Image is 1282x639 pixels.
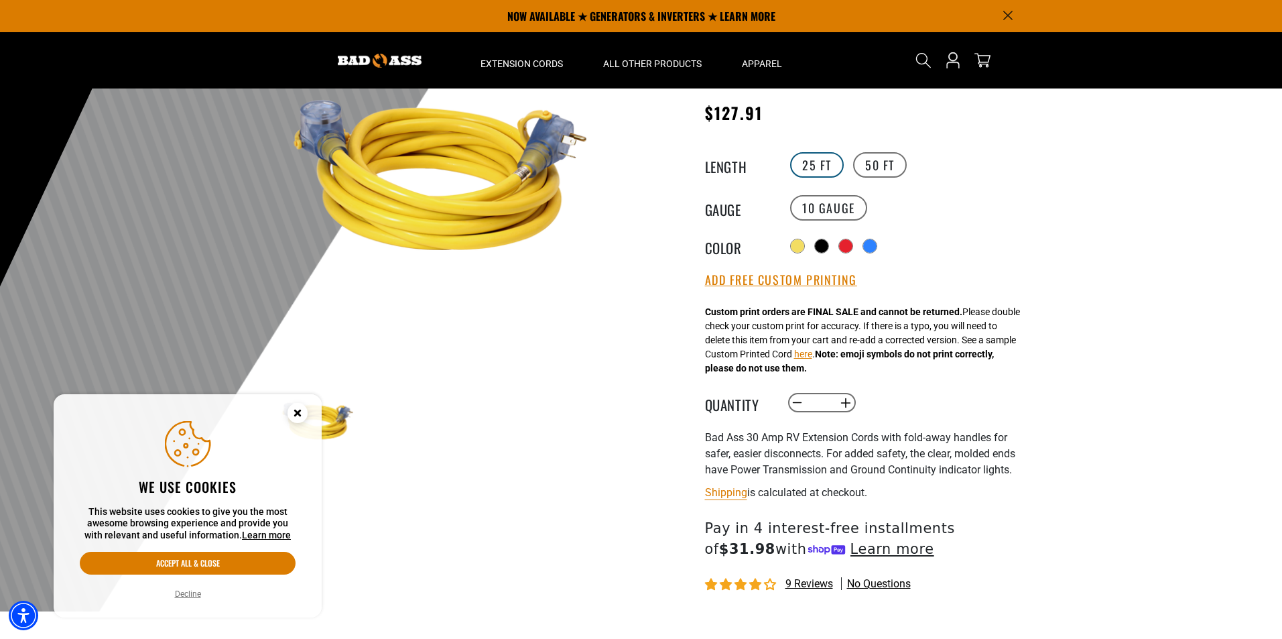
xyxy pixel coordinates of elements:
legend: Gauge [705,199,772,217]
img: yellow [279,13,602,337]
a: Open this option [942,32,964,89]
span: 9 reviews [785,577,833,590]
label: 25 FT [790,152,844,178]
a: This website uses cookies to give you the most awesome browsing experience and provide you with r... [242,530,291,540]
img: yellow [279,382,357,460]
span: No questions [847,577,911,591]
span: All Other Products [603,58,702,70]
legend: Length [705,156,772,174]
a: Shipping [705,486,747,499]
p: This website uses cookies to give you the most awesome browsing experience and provide you with r... [80,506,296,542]
strong: Custom print orders are FINAL SALE and cannot be returned. [705,306,962,317]
strong: Note: emoji symbols do not print correctly, please do not use them. [705,349,994,373]
summary: All Other Products [583,32,722,89]
div: Please double check your custom print for accuracy. If there is a typo, you will need to delete t... [705,305,1020,375]
button: Close this option [273,394,322,436]
summary: Search [913,50,934,71]
legend: Color [705,237,772,255]
span: 4.11 stars [705,579,779,591]
span: Bad Ass 30 Amp RV Extension Cords with fold-away handles for safer, easier disconnects. For added... [705,431,1015,476]
button: Accept all & close [80,552,296,575]
label: 10 Gauge [790,195,867,221]
label: 50 FT [853,152,907,178]
summary: Apparel [722,32,802,89]
div: is calculated at checkout. [705,483,1033,502]
span: Apparel [742,58,782,70]
button: Add Free Custom Printing [705,273,857,288]
a: cart [972,52,993,68]
summary: Extension Cords [460,32,583,89]
button: Decline [171,587,205,601]
h2: We use cookies [80,478,296,496]
img: Bad Ass Extension Cords [338,54,422,68]
label: Quantity [705,394,772,412]
span: $127.91 [705,101,763,125]
span: Extension Cords [480,58,563,70]
aside: Cookie Consent [54,394,322,618]
div: Accessibility Menu [9,601,38,630]
button: here [794,347,812,361]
